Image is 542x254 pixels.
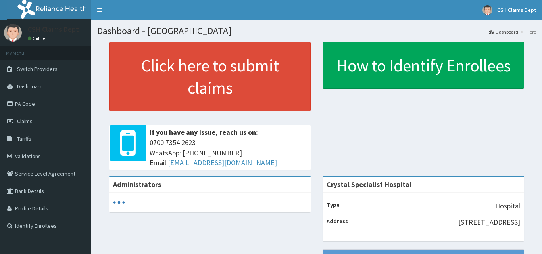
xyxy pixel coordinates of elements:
[97,26,536,36] h1: Dashboard - [GEOGRAPHIC_DATA]
[109,42,311,111] a: Click here to submit claims
[327,218,348,225] b: Address
[113,197,125,208] svg: audio-loading
[327,201,340,208] b: Type
[458,217,520,227] p: [STREET_ADDRESS]
[17,83,43,90] span: Dashboard
[482,5,492,15] img: User Image
[168,158,277,167] a: [EMAIL_ADDRESS][DOMAIN_NAME]
[327,180,411,189] strong: Crystal Specialist Hospital
[17,118,33,125] span: Claims
[4,24,22,42] img: User Image
[150,128,258,137] b: If you have any issue, reach us on:
[28,26,79,33] p: CSH Claims Dept
[150,138,307,168] span: 0700 7354 2623 WhatsApp: [PHONE_NUMBER] Email:
[113,180,161,189] b: Administrators
[17,135,31,142] span: Tariffs
[28,36,47,41] a: Online
[519,29,536,35] li: Here
[489,29,518,35] a: Dashboard
[495,201,520,211] p: Hospital
[17,65,58,73] span: Switch Providers
[323,42,524,89] a: How to Identify Enrollees
[497,6,536,13] span: CSH Claims Dept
